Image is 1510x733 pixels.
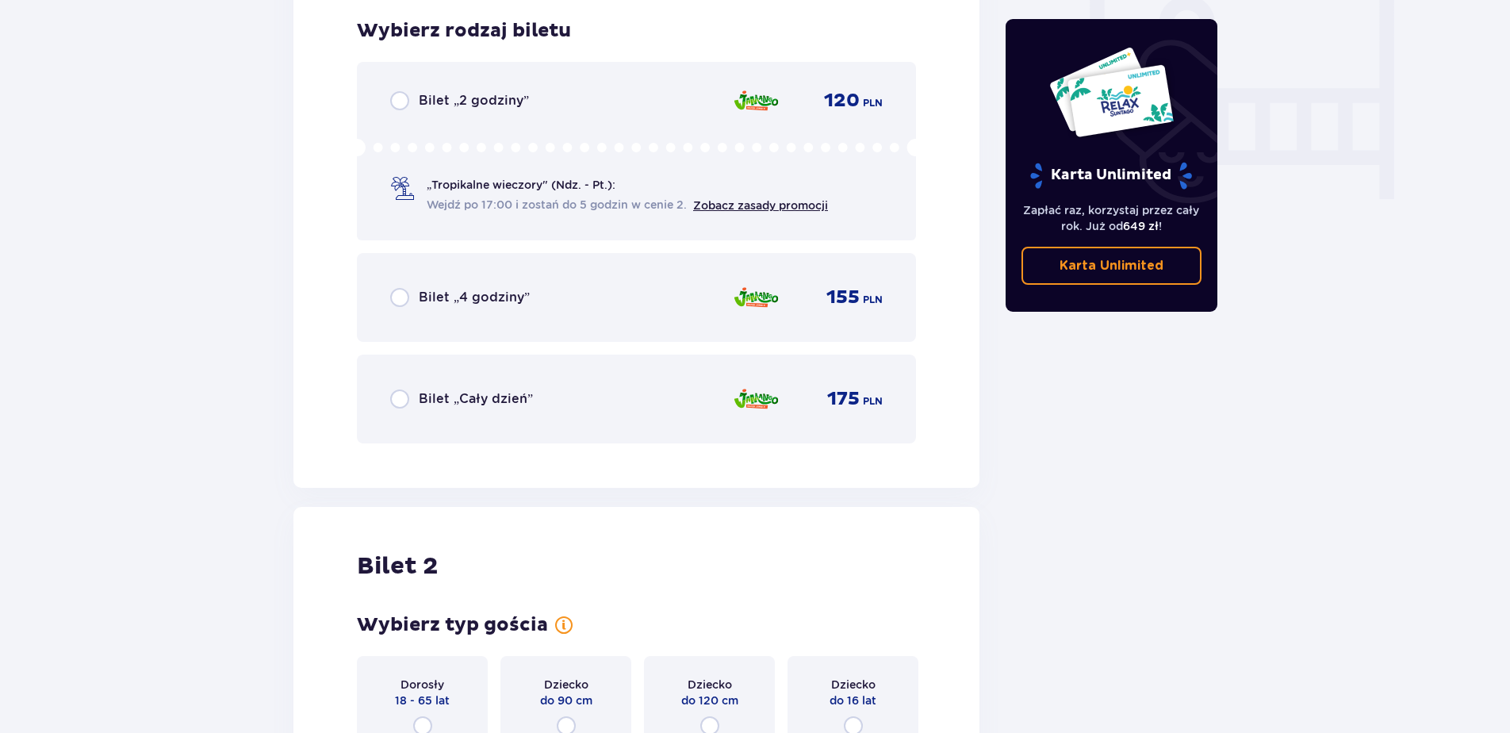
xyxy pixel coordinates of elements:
p: Karta Unlimited [1060,257,1163,274]
p: Zapłać raz, korzystaj przez cały rok. Już od ! [1021,202,1202,234]
span: Dziecko [688,677,732,693]
span: do 120 cm [681,693,738,708]
img: Jamango [733,281,780,314]
span: PLN [863,96,883,110]
a: Karta Unlimited [1021,247,1202,285]
span: Dziecko [544,677,588,693]
span: PLN [863,394,883,409]
span: Dziecko [831,677,876,693]
span: 18 - 65 lat [395,693,450,708]
span: 649 zł [1123,220,1159,232]
h3: Wybierz typ gościa [357,613,548,637]
p: Karta Unlimited [1029,162,1194,190]
span: Bilet „2 godziny” [419,92,529,109]
span: 155 [826,286,860,309]
span: PLN [863,293,883,307]
h3: Wybierz rodzaj biletu [357,19,571,43]
span: Wejdź po 17:00 i zostań do 5 godzin w cenie 2. [427,197,687,213]
img: Dwie karty całoroczne do Suntago z napisem 'UNLIMITED RELAX', na białym tle z tropikalnymi liśćmi... [1048,46,1175,138]
span: 175 [827,387,860,411]
span: Dorosły [400,677,444,693]
span: do 90 cm [540,693,592,708]
img: Jamango [733,382,780,416]
a: Zobacz zasady promocji [693,199,828,212]
span: Bilet „4 godziny” [419,289,530,306]
span: Bilet „Cały dzień” [419,390,533,408]
span: do 16 lat [830,693,876,708]
span: 120 [824,89,860,113]
span: „Tropikalne wieczory" (Ndz. - Pt.): [427,177,615,193]
h2: Bilet 2 [357,551,438,581]
img: Jamango [733,84,780,117]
